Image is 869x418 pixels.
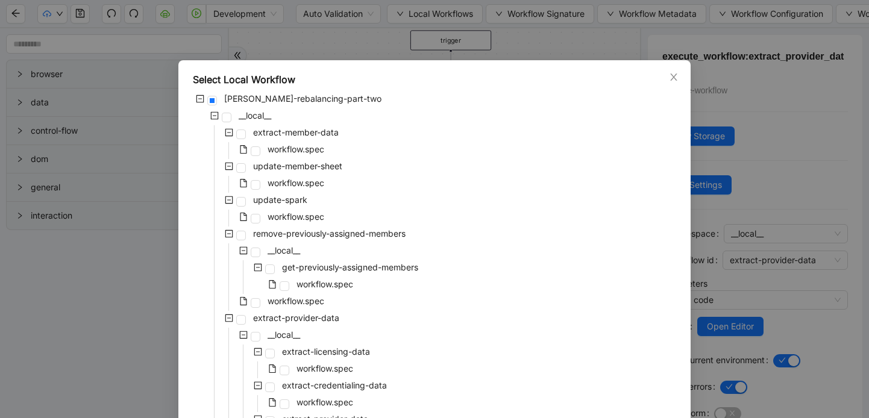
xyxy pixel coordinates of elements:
[239,145,248,154] span: file
[254,263,262,272] span: minus-square
[268,296,324,306] span: workflow.spec
[294,395,356,410] span: workflow.spec
[294,277,356,292] span: workflow.spec
[239,213,248,221] span: file
[280,345,372,359] span: extract-licensing-data
[265,210,327,224] span: workflow.spec
[210,111,219,120] span: minus-square
[268,280,277,289] span: file
[239,331,248,339] span: minus-square
[225,196,233,204] span: minus-square
[268,329,300,340] span: __local__
[253,161,342,171] span: update-member-sheet
[222,92,384,106] span: virta-rebalancing-part-two
[251,226,408,241] span: remove-previously-assigned-members
[296,397,353,407] span: workflow.spec
[239,110,271,120] span: __local__
[296,363,353,373] span: workflow.spec
[280,260,421,275] span: get-previously-assigned-members
[253,127,339,137] span: extract-member-data
[282,346,370,357] span: extract-licensing-data
[254,381,262,390] span: minus-square
[253,195,307,205] span: update-spark
[236,108,274,123] span: __local__
[251,125,341,140] span: extract-member-data
[265,142,327,157] span: workflow.spec
[265,328,303,342] span: __local__
[268,398,277,407] span: file
[254,348,262,356] span: minus-square
[296,279,353,289] span: workflow.spec
[196,95,204,103] span: minus-square
[268,144,324,154] span: workflow.spec
[253,228,406,239] span: remove-previously-assigned-members
[251,193,310,207] span: update-spark
[268,178,324,188] span: workflow.spec
[239,179,248,187] span: file
[282,262,418,272] span: get-previously-assigned-members
[239,297,248,305] span: file
[251,159,345,173] span: update-member-sheet
[268,245,300,255] span: __local__
[251,311,342,325] span: extract-provider-data
[225,314,233,322] span: minus-square
[669,72,679,82] span: close
[265,294,327,308] span: workflow.spec
[225,229,233,238] span: minus-square
[239,246,248,255] span: minus-square
[253,313,339,323] span: extract-provider-data
[265,176,327,190] span: workflow.spec
[193,72,676,87] div: Select Local Workflow
[294,361,356,376] span: workflow.spec
[265,243,303,258] span: __local__
[225,128,233,137] span: minus-square
[280,378,389,393] span: extract-credentialing-data
[268,364,277,373] span: file
[224,93,381,104] span: [PERSON_NAME]-rebalancing-part-two
[282,380,387,390] span: extract-credentialing-data
[268,211,324,222] span: workflow.spec
[667,70,680,84] button: Close
[225,162,233,170] span: minus-square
